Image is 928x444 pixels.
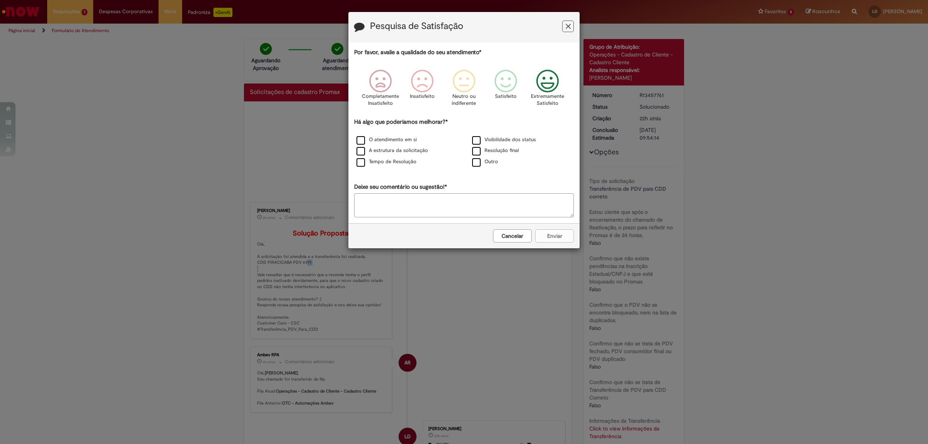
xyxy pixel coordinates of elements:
[354,48,481,56] label: Por favor, avalie a qualidade do seu atendimento*
[472,158,498,166] label: Outro
[354,183,447,191] label: Deixe seu comentário ou sugestão!*
[444,64,484,117] div: Neutro ou indiferente
[362,93,399,107] p: Completamente Insatisfeito
[493,229,532,242] button: Cancelar
[357,136,417,143] label: O atendimento em si
[357,158,416,166] label: Tempo de Resolução
[410,93,435,100] p: Insatisfeito
[528,64,567,117] div: Extremamente Satisfeito
[403,64,442,117] div: Insatisfeito
[450,93,478,107] p: Neutro ou indiferente
[360,64,400,117] div: Completamente Insatisfeito
[354,118,574,168] div: Há algo que poderíamos melhorar?*
[357,147,428,154] label: A estrutura da solicitação
[531,93,564,107] p: Extremamente Satisfeito
[486,64,525,117] div: Satisfeito
[472,147,519,154] label: Resolução final
[495,93,517,100] p: Satisfeito
[370,21,463,31] label: Pesquisa de Satisfação
[472,136,536,143] label: Visibilidade dos status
